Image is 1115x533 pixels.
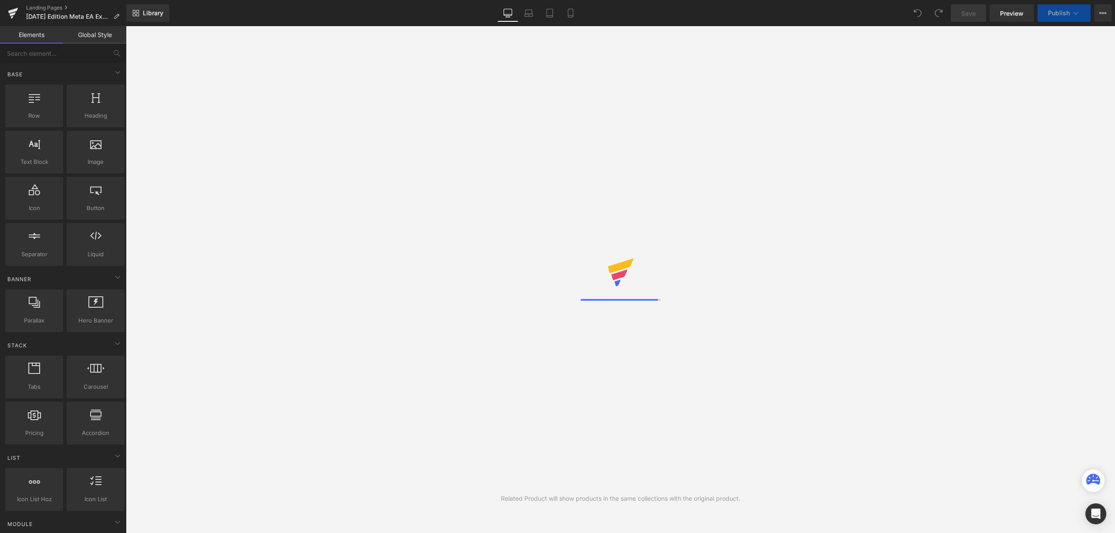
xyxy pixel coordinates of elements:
[8,316,61,325] span: Parallax
[63,26,126,44] a: Global Style
[497,4,518,22] a: Desktop
[69,428,122,438] span: Accordion
[990,4,1034,22] a: Preview
[930,4,947,22] button: Redo
[8,204,61,213] span: Icon
[518,4,539,22] a: Laptop
[8,495,61,504] span: Icon List Hoz
[7,454,21,462] span: List
[7,275,32,283] span: Banner
[26,4,126,11] a: Landing Pages
[8,157,61,166] span: Text Block
[126,4,169,22] a: New Library
[143,9,163,17] span: Library
[1048,10,1070,17] span: Publish
[69,157,122,166] span: Image
[69,495,122,504] span: Icon List
[69,382,122,391] span: Carousel
[8,250,61,259] span: Separator
[26,13,110,20] span: [DATE] Edition Meta EA External
[909,4,926,22] button: Undo
[8,111,61,120] span: Row
[1000,9,1024,18] span: Preview
[69,316,122,325] span: Hero Banner
[501,494,740,503] div: Related Product will show products in the same collections with the original product.
[8,382,61,391] span: Tabs
[1085,503,1106,524] div: Open Intercom Messenger
[1094,4,1112,22] button: More
[7,520,34,528] span: Module
[560,4,581,22] a: Mobile
[7,341,28,350] span: Stack
[539,4,560,22] a: Tablet
[1037,4,1091,22] button: Publish
[69,250,122,259] span: Liquid
[8,428,61,438] span: Pricing
[7,70,24,78] span: Base
[69,204,122,213] span: Button
[69,111,122,120] span: Heading
[961,9,976,18] span: Save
